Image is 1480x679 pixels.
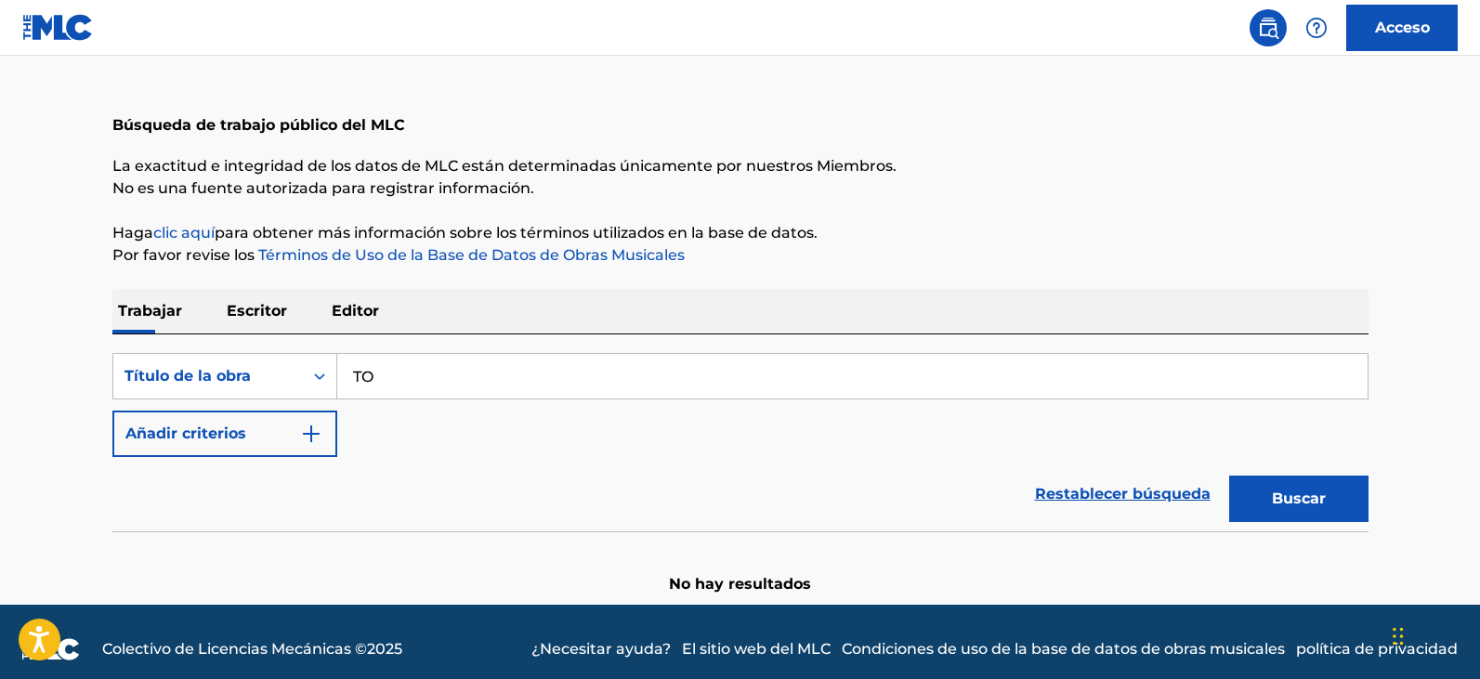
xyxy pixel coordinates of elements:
[1229,476,1369,522] button: Buscar
[1387,590,1480,679] iframe: Widget de chat
[332,302,379,320] font: Editor
[1305,17,1328,39] img: ayuda
[1296,638,1458,660] a: política de privacidad
[1272,490,1326,507] font: Buscar
[112,224,153,242] font: Haga
[112,116,405,134] font: Búsqueda de trabajo público del MLC
[1257,17,1279,39] img: buscar
[682,640,831,658] font: El sitio web del MLC
[1298,9,1335,46] div: Ayuda
[1375,19,1430,36] font: Acceso
[102,640,367,658] font: Colectivo de Licencias Mecánicas ©
[112,179,534,197] font: No es una fuente autorizada para registrar información.
[1296,640,1458,658] font: política de privacidad
[112,353,1369,531] form: Formulario de búsqueda
[112,246,255,264] font: Por favor revise los
[227,302,287,320] font: Escritor
[118,302,182,320] font: Trabajar
[215,224,818,242] font: para obtener más información sobre los términos utilizados en la base de datos.
[669,575,811,593] font: No hay resultados
[124,367,251,385] font: Título de la obra
[300,423,322,445] img: 9d2ae6d4665cec9f34b9.svg
[842,638,1285,660] a: Condiciones de uso de la base de datos de obras musicales
[367,640,402,658] font: 2025
[112,411,337,457] button: Añadir criterios
[1250,9,1287,46] a: Búsqueda pública
[112,157,897,175] font: La exactitud e integridad de los datos de MLC están determinadas únicamente por nuestros Miembros.
[1035,485,1211,503] font: Restablecer búsqueda
[22,14,94,41] img: Logotipo del MLC
[153,224,215,242] a: clic aquí
[842,640,1285,658] font: Condiciones de uso de la base de datos de obras musicales
[258,246,685,264] font: Términos de Uso de la Base de Datos de Obras Musicales
[531,638,671,660] a: ¿Necesitar ayuda?
[531,640,671,658] font: ¿Necesitar ayuda?
[255,246,685,264] a: Términos de Uso de la Base de Datos de Obras Musicales
[1393,608,1404,664] div: Arrastrar
[125,424,246,442] font: Añadir criterios
[682,638,831,660] a: El sitio web del MLC
[1346,5,1458,51] a: Acceso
